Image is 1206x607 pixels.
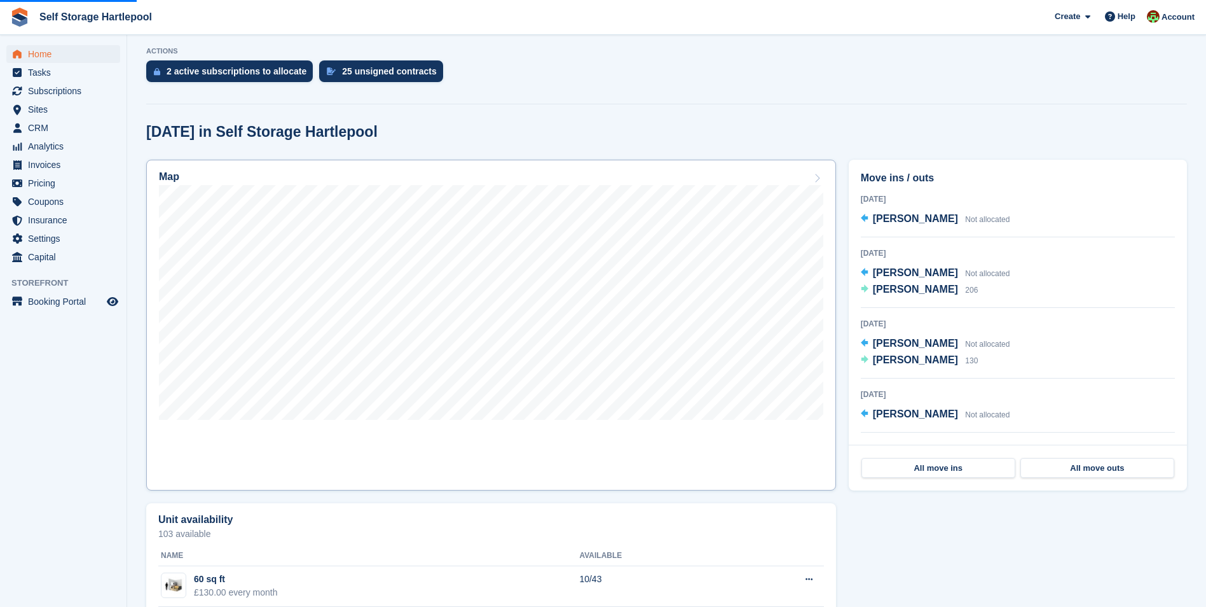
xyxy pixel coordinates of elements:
span: Coupons [28,193,104,211]
span: [PERSON_NAME] [873,284,958,295]
p: 103 available [158,529,824,538]
a: menu [6,293,120,310]
span: Not allocated [965,269,1010,278]
a: [PERSON_NAME] 130 [861,352,978,369]
a: menu [6,101,120,118]
span: [PERSON_NAME] [873,354,958,365]
a: Preview store [105,294,120,309]
a: menu [6,193,120,211]
h2: Unit availability [158,514,233,526]
span: [PERSON_NAME] [873,408,958,419]
img: contract_signature_icon-13c848040528278c33f63329250d36e43548de30e8caae1d1a13099fd9432cc5.svg [327,67,336,75]
td: 10/43 [579,566,729,607]
a: menu [6,248,120,266]
span: Sites [28,101,104,118]
p: ACTIONS [146,47,1187,55]
span: 206 [965,286,978,295]
span: Invoices [28,156,104,174]
span: 130 [965,356,978,365]
div: [DATE] [861,248,1175,259]
span: Tasks [28,64,104,81]
span: CRM [28,119,104,137]
span: Help [1118,10,1135,23]
a: menu [6,119,120,137]
img: Woods Removals [1147,10,1160,23]
span: Not allocated [965,410,1010,419]
span: Booking Portal [28,293,104,310]
span: Create [1055,10,1080,23]
a: menu [6,45,120,63]
a: menu [6,174,120,192]
a: menu [6,64,120,81]
div: 25 unsigned contracts [342,66,437,76]
h2: [DATE] in Self Storage Hartlepool [146,123,378,141]
span: Capital [28,248,104,266]
div: [DATE] [861,193,1175,205]
span: [PERSON_NAME] [873,267,958,278]
a: All move ins [861,458,1015,478]
span: Not allocated [965,215,1010,224]
div: [DATE] [861,389,1175,400]
div: 60 sq ft [194,573,278,586]
img: 50-sqft-unit.jpg [161,576,186,595]
span: Storefront [11,277,127,290]
a: [PERSON_NAME] Not allocated [861,211,1010,228]
span: [PERSON_NAME] [873,213,958,224]
a: menu [6,156,120,174]
span: Pricing [28,174,104,192]
div: [DATE] [861,318,1175,330]
a: Map [146,160,836,491]
th: Available [579,546,729,566]
a: 25 unsigned contracts [319,60,449,88]
span: Settings [28,230,104,248]
div: £130.00 every month [194,586,278,599]
a: menu [6,211,120,229]
span: Insurance [28,211,104,229]
div: [DATE] [861,443,1175,454]
a: [PERSON_NAME] Not allocated [861,407,1010,423]
span: Analytics [28,137,104,155]
a: menu [6,137,120,155]
a: [PERSON_NAME] 206 [861,282,978,298]
span: Subscriptions [28,82,104,100]
div: 2 active subscriptions to allocate [167,66,306,76]
a: menu [6,82,120,100]
span: Home [28,45,104,63]
span: [PERSON_NAME] [873,338,958,349]
a: [PERSON_NAME] Not allocated [861,265,1010,282]
img: stora-icon-8386f47178a22dfd0bd8f6a31ec36ba5ce8667c1dd55bd0f319d3a0aa187defe.svg [10,8,29,27]
a: All move outs [1020,458,1174,478]
img: active_subscription_to_allocate_icon-d502201f5373d7db506a760aba3b589e785aa758c864c3986d89f69b8ff3... [154,67,160,76]
span: Account [1161,11,1195,24]
a: menu [6,230,120,248]
a: Self Storage Hartlepool [34,6,157,27]
a: [PERSON_NAME] Not allocated [861,336,1010,352]
h2: Map [159,171,179,183]
span: Not allocated [965,340,1010,349]
th: Name [158,546,579,566]
a: 2 active subscriptions to allocate [146,60,319,88]
h2: Move ins / outs [861,171,1175,186]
